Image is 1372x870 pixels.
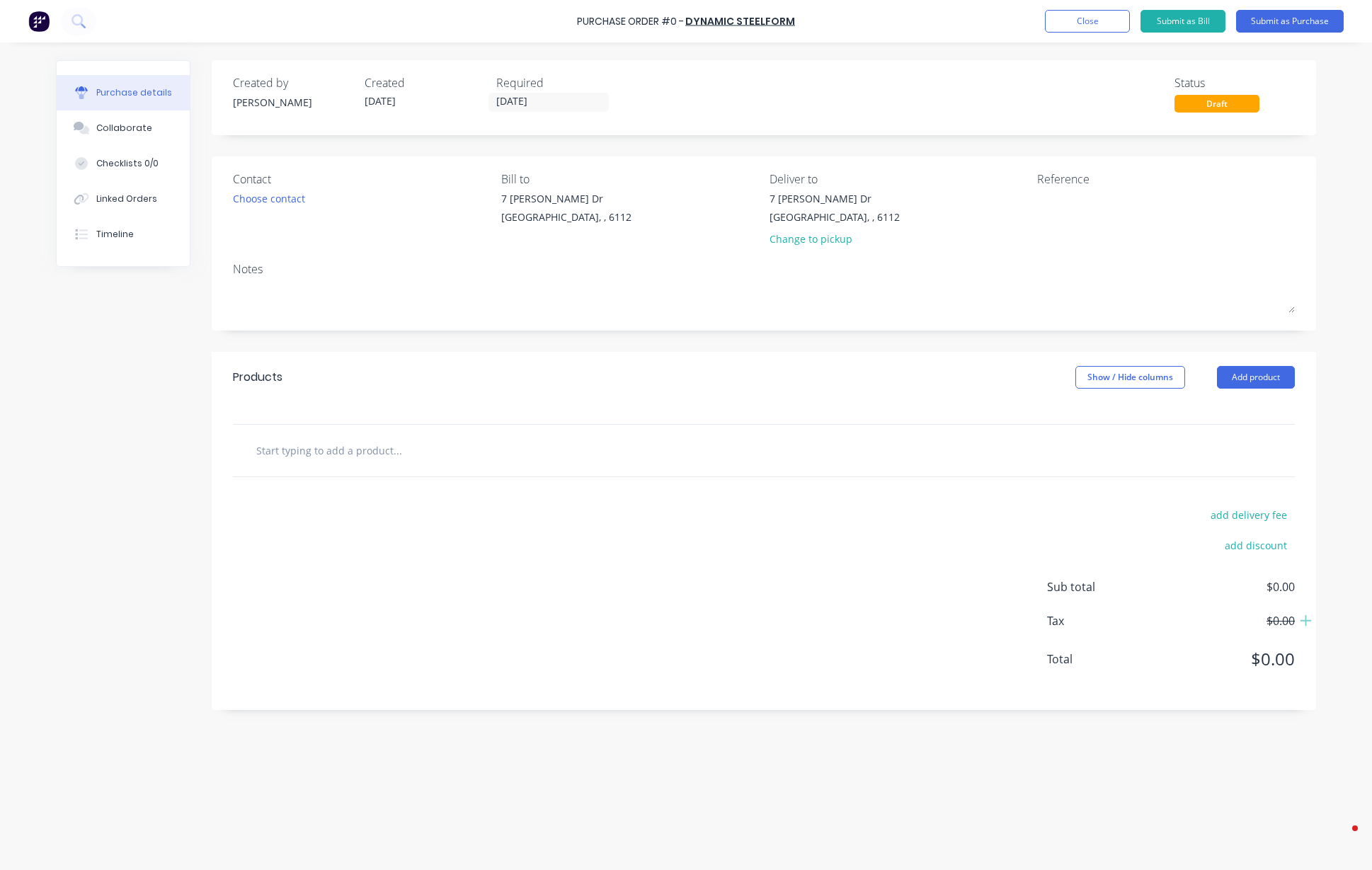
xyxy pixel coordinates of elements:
button: Linked Orders [57,181,190,217]
button: Close [1045,10,1130,33]
div: [PERSON_NAME] [233,95,353,110]
button: Show / Hide columns [1075,366,1185,389]
img: Factory [28,11,50,32]
span: $0.00 [1153,646,1295,672]
div: Created [365,74,485,91]
div: Purchase Order #0 - [577,14,684,29]
div: Deliver to [770,171,1027,188]
div: Created by [233,74,353,91]
div: [GEOGRAPHIC_DATA], , 6112 [770,210,900,224]
div: Notes [233,261,1295,277]
div: Collaborate [96,122,152,134]
a: Dynamic Steelform [685,14,795,28]
button: Add product [1217,366,1295,389]
div: Timeline [96,228,134,241]
div: Required [496,74,617,91]
div: 7 [PERSON_NAME] Dr [501,191,631,206]
div: Contact [233,171,491,188]
button: Submit as Purchase [1236,10,1344,33]
button: Timeline [57,217,190,252]
button: Collaborate [57,110,190,146]
span: Tax [1047,612,1153,629]
button: Submit as Bill [1141,10,1225,33]
div: 7 [PERSON_NAME] Dr [770,191,900,206]
div: Products [233,369,282,386]
div: Checklists 0/0 [96,157,159,170]
button: add delivery fee [1202,505,1295,524]
span: $0.00 [1153,612,1295,629]
span: Total [1047,651,1153,668]
div: Linked Orders [96,193,157,205]
span: $0.00 [1153,578,1295,595]
button: Purchase details [57,75,190,110]
span: Sub total [1047,578,1153,595]
button: Checklists 0/0 [57,146,190,181]
div: Draft [1174,95,1259,113]
div: Status [1174,74,1295,91]
div: Reference [1037,171,1295,188]
div: Choose contact [233,191,305,206]
button: add discount [1216,536,1295,554]
div: Purchase details [96,86,172,99]
div: Bill to [501,171,759,188]
div: Change to pickup [770,231,900,246]
div: [GEOGRAPHIC_DATA], , 6112 [501,210,631,224]
input: Start typing to add a product... [256,436,539,464]
iframe: Intercom live chat [1324,822,1358,856]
